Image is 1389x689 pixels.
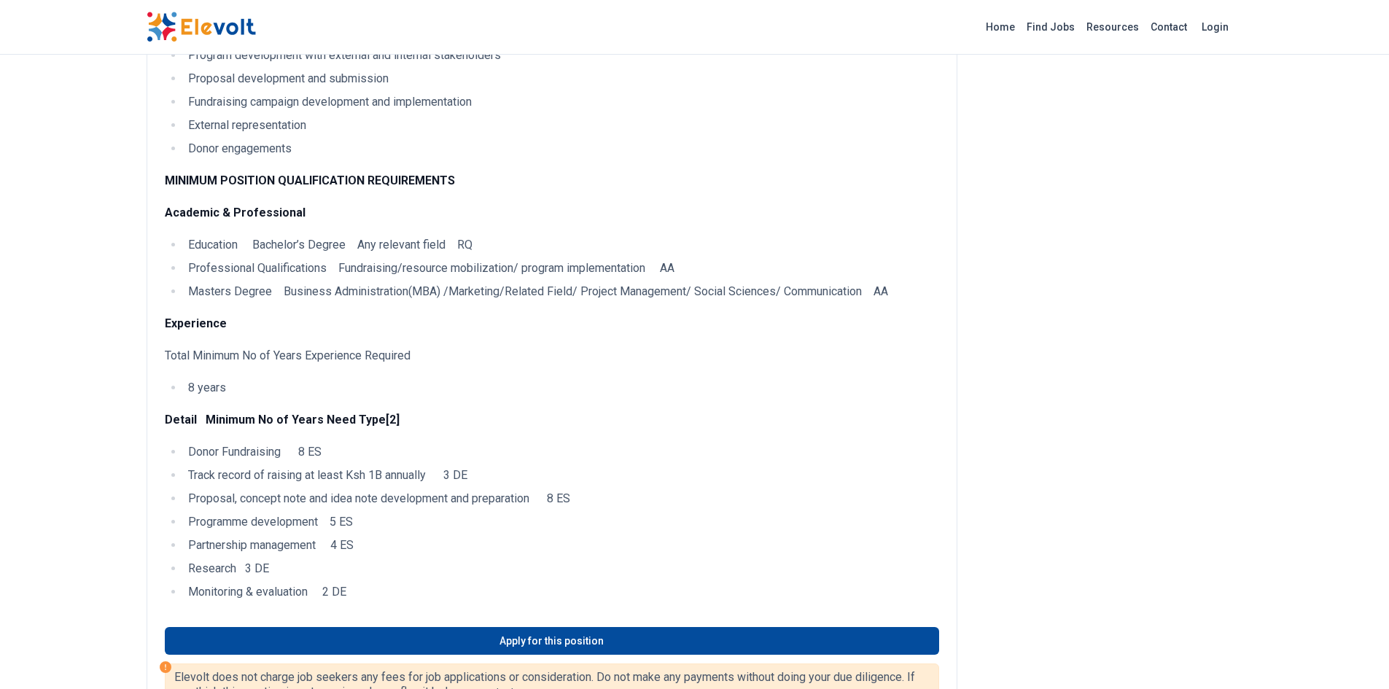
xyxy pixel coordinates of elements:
[184,140,939,157] li: Donor engagements
[184,260,939,277] li: Professional Qualifications Fundraising/resource mobilization/ program implementation AA
[184,560,939,577] li: Research 3 DE
[184,283,939,300] li: Masters Degree Business Administration(MBA) /Marketing/Related Field/ Project Management/ Social ...
[184,236,939,254] li: Education Bachelor’s Degree Any relevant field RQ
[147,12,256,42] img: Elevolt
[184,583,939,601] li: Monitoring & evaluation 2 DE
[165,347,939,365] p: Total Minimum No of Years Experience Required
[1193,12,1237,42] a: Login
[980,15,1021,39] a: Home
[165,206,306,219] strong: Academic & Professional
[165,627,939,655] a: Apply for this position
[184,490,939,507] li: Proposal, concept note and idea note development and preparation 8 ES
[165,316,227,330] strong: Experience
[184,443,939,461] li: Donor Fundraising 8 ES
[184,513,939,531] li: Programme development 5 ES
[184,117,939,134] li: External representation
[1081,15,1145,39] a: Resources
[184,93,939,111] li: Fundraising campaign development and implementation
[1145,15,1193,39] a: Contact
[1021,15,1081,39] a: Find Jobs
[184,379,939,397] li: 8 years
[184,537,939,554] li: Partnership management 4 ES
[165,174,455,187] strong: MINIMUM POSITION QUALIFICATION REQUIREMENTS
[165,413,400,427] strong: Detail Minimum No of Years Need Type[2]
[184,70,939,87] li: Proposal development and submission
[184,47,939,64] li: Program development with external and internal stakeholders
[1316,619,1389,689] iframe: Chat Widget
[184,467,939,484] li: Track record of raising at least Ksh 1B annually 3 DE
